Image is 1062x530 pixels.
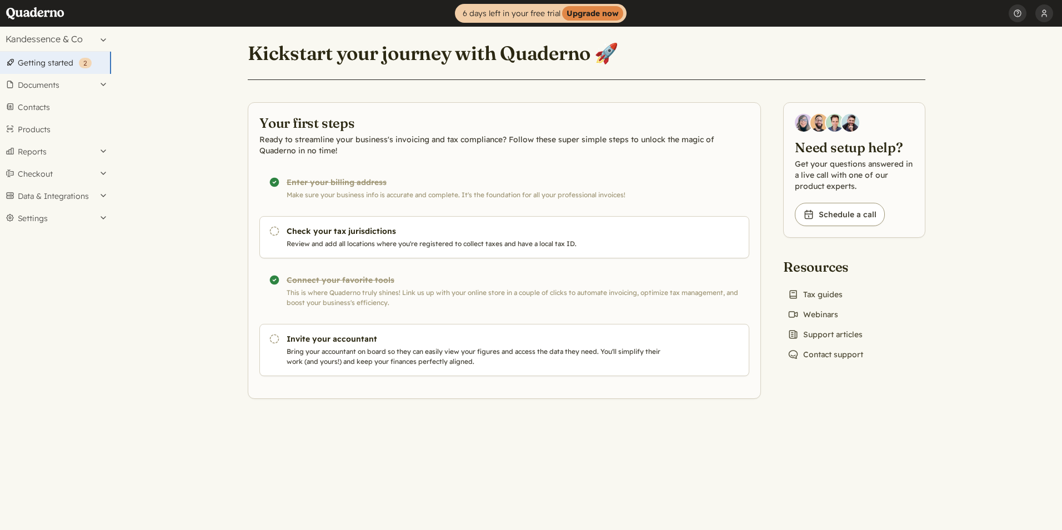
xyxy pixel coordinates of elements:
[826,114,844,132] img: Ivo Oltmans, Business Developer at Quaderno
[259,134,749,156] p: Ready to streamline your business's invoicing and tax compliance? Follow these super simple steps...
[287,347,665,367] p: Bring your accountant on board so they can easily view your figures and access the data they need...
[259,114,749,132] h2: Your first steps
[795,114,813,132] img: Diana Carrasco, Account Executive at Quaderno
[287,226,665,237] h3: Check your tax jurisdictions
[783,258,868,276] h2: Resources
[795,138,914,156] h2: Need setup help?
[795,158,914,192] p: Get your questions answered in a live call with one of our product experts.
[287,333,665,344] h3: Invite your accountant
[783,287,847,302] a: Tax guides
[783,347,868,362] a: Contact support
[783,307,843,322] a: Webinars
[810,114,828,132] img: Jairo Fumero, Account Executive at Quaderno
[783,327,867,342] a: Support articles
[259,216,749,258] a: Check your tax jurisdictions Review and add all locations where you're registered to collect taxe...
[259,324,749,376] a: Invite your accountant Bring your accountant on board so they can easily view your figures and ac...
[562,6,623,21] strong: Upgrade now
[841,114,859,132] img: Javier Rubio, DevRel at Quaderno
[83,59,87,67] span: 2
[248,41,618,66] h1: Kickstart your journey with Quaderno 🚀
[455,4,627,23] a: 6 days left in your free trialUpgrade now
[795,203,885,226] a: Schedule a call
[287,239,665,249] p: Review and add all locations where you're registered to collect taxes and have a local tax ID.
